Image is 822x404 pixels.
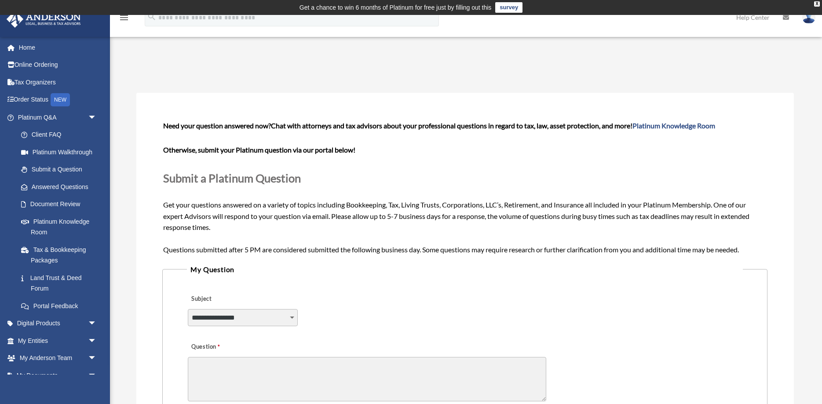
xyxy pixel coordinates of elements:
[88,315,106,333] span: arrow_drop_down
[12,178,110,196] a: Answered Questions
[88,349,106,368] span: arrow_drop_down
[6,39,110,56] a: Home
[188,341,256,353] label: Question
[6,91,110,109] a: Order StatusNEW
[271,121,715,130] span: Chat with attorneys and tax advisors about your professional questions in regard to tax, law, ass...
[163,146,355,154] b: Otherwise, submit your Platinum question via our portal below!
[12,196,110,213] a: Document Review
[814,1,820,7] div: close
[12,143,110,161] a: Platinum Walkthrough
[88,367,106,385] span: arrow_drop_down
[12,241,110,269] a: Tax & Bookkeeping Packages
[802,11,815,24] img: User Pic
[632,121,715,130] a: Platinum Knowledge Room
[163,121,271,130] span: Need your question answered now?
[6,109,110,126] a: Platinum Q&Aarrow_drop_down
[147,12,157,22] i: search
[495,2,522,13] a: survey
[6,367,110,384] a: My Documentsarrow_drop_down
[12,126,110,144] a: Client FAQ
[163,121,766,254] span: Get your questions answered on a variety of topics including Bookkeeping, Tax, Living Trusts, Cor...
[12,269,110,297] a: Land Trust & Deed Forum
[4,11,84,28] img: Anderson Advisors Platinum Portal
[187,263,742,276] legend: My Question
[88,332,106,350] span: arrow_drop_down
[6,349,110,367] a: My Anderson Teamarrow_drop_down
[12,297,110,315] a: Portal Feedback
[51,93,70,106] div: NEW
[12,213,110,241] a: Platinum Knowledge Room
[188,293,271,305] label: Subject
[119,12,129,23] i: menu
[88,109,106,127] span: arrow_drop_down
[300,2,492,13] div: Get a chance to win 6 months of Platinum for free just by filling out this
[119,15,129,23] a: menu
[6,332,110,349] a: My Entitiesarrow_drop_down
[12,161,106,178] a: Submit a Question
[163,171,301,185] span: Submit a Platinum Question
[6,315,110,332] a: Digital Productsarrow_drop_down
[6,56,110,74] a: Online Ordering
[6,73,110,91] a: Tax Organizers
